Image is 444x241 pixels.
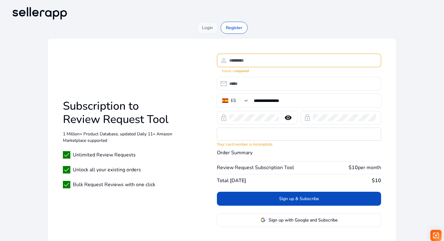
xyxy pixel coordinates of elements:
[304,114,311,121] span: lock
[220,80,227,87] span: email
[217,141,381,147] mat-error: Your card number is incomplete.
[220,57,227,64] span: person
[372,177,381,184] b: $10
[73,181,155,188] span: Bulk Request Reviews with one click
[217,192,381,206] button: Sign up & Subscribe
[202,24,213,31] p: Login
[358,164,381,171] span: per month
[222,67,376,74] mat-error: Name is
[217,213,381,227] button: Sign up with Google and Subscribe
[73,151,136,159] span: Unlimited Review Requests
[349,164,358,171] b: $10
[226,24,242,31] p: Register
[231,97,236,104] div: ES
[217,164,294,171] span: Review Request Subscription Tool
[281,114,296,121] mat-icon: remove_red_eye
[63,181,70,188] span: check
[63,151,70,159] span: check
[220,114,227,121] span: lock
[217,177,246,184] span: Total [DATE]
[235,68,249,73] strong: required
[269,217,337,223] span: Sign up with Google and Subscribe
[10,5,69,22] img: sellerapp-logo
[63,131,172,144] p: 1 Million+ Product Database, updated Daily 11+ Amazon Marketplace supported
[279,195,319,202] span: Sign up & Subscribe
[261,217,266,222] img: google-logo.svg
[73,166,141,173] span: Unlock all your existing orders
[217,128,381,140] iframe: Secure card payment input frame
[63,99,172,126] h1: Subscription to Review Request Tool
[63,166,70,173] span: check
[217,150,381,156] h4: Order Summary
